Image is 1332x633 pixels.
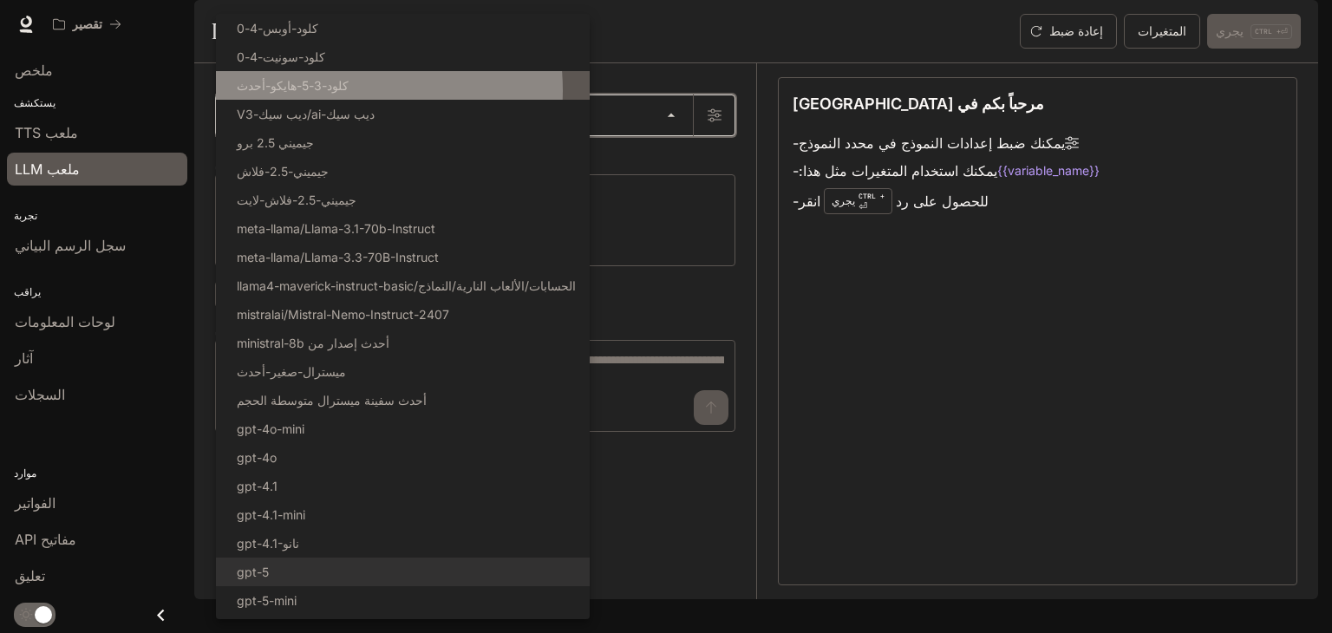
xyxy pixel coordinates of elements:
font: جيميني-2.5-فلاش [237,164,329,179]
font: gpt-5 [237,564,269,579]
font: gpt-4o-mini [237,421,304,436]
font: gpt-5-mini [237,593,297,608]
font: كلود-3-5-هايكو-أحدث [237,78,349,93]
font: أحدث سفينة ميسترال متوسطة الحجم [237,393,427,408]
font: gpt-4.1 [237,479,277,493]
font: meta-llama/Llama-3.1-70b-Instruct [237,221,435,236]
font: gpt-4o [237,450,277,465]
font: ديب سيك-ai/ديب سيك-V3 [237,107,375,121]
font: جيميني-2.5-فلاش-لايت [237,193,356,207]
font: gpt-4.1-mini [237,507,305,522]
font: كلود-أوبس-4-0 [237,21,318,36]
font: جيميني 2.5 برو [237,135,314,150]
font: الحسابات/الألعاب النارية/النماذج/llama4-maverick-instruct-basic [237,278,576,293]
font: gpt-4.1-نانو [237,536,299,551]
font: ميسترال-صغير-أحدث [237,364,346,379]
font: meta-llama/Llama-3.3-70B-Instruct [237,250,439,264]
font: أحدث إصدار من ministral-8b [237,336,389,350]
font: كلود-سونيت-4-0 [237,49,325,64]
font: mistralai/Mistral-Nemo-Instruct-2407 [237,307,449,322]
